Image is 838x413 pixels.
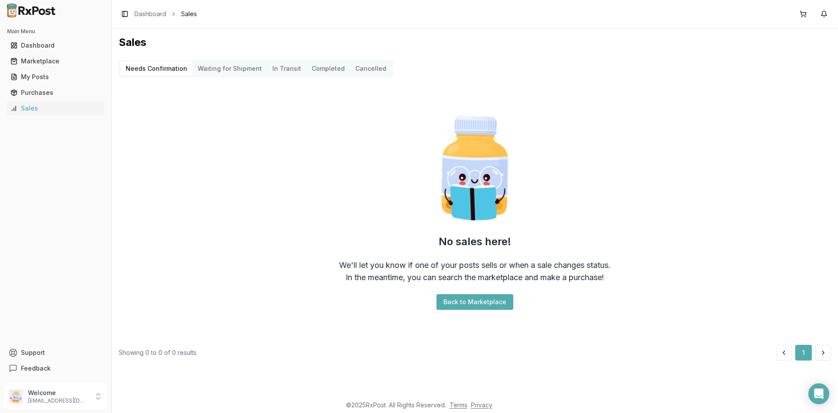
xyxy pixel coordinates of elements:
a: Marketplace [7,53,104,69]
div: In the meantime, you can search the marketplace and make a purchase! [346,271,604,284]
img: Smart Pill Bottle [419,112,531,224]
button: Purchases [3,86,108,100]
div: Marketplace [10,57,101,66]
button: Support [3,345,108,361]
button: 1 [795,345,812,361]
a: Dashboard [134,10,166,18]
p: [EMAIL_ADDRESS][DOMAIN_NAME] [28,397,89,404]
div: We'll let you know if one of your posts sells or when a sale changes status. [339,259,611,271]
button: Needs Confirmation [120,62,192,76]
span: Sales [181,10,197,18]
img: User avatar [9,389,23,403]
button: Feedback [3,361,108,376]
h1: Sales [119,35,831,49]
a: Purchases [7,85,104,101]
a: Terms [450,401,467,409]
a: Sales [7,101,104,116]
button: Back to Marketplace [436,294,513,310]
a: Dashboard [7,38,104,53]
button: Sales [3,101,108,115]
div: Open Intercom Messenger [808,383,829,404]
a: Privacy [471,401,492,409]
button: Marketplace [3,54,108,68]
div: Sales [10,104,101,113]
h2: No sales here! [439,235,511,249]
button: Completed [306,62,350,76]
div: My Posts [10,73,101,81]
div: Purchases [10,88,101,97]
button: Waiting for Shipment [192,62,267,76]
button: Dashboard [3,38,108,52]
span: Feedback [21,364,51,373]
img: RxPost Logo [3,3,59,17]
button: In Transit [267,62,306,76]
button: Cancelled [350,62,392,76]
div: Dashboard [10,41,101,50]
a: My Posts [7,69,104,85]
button: My Posts [3,70,108,84]
h2: Main Menu [7,28,104,35]
div: Showing 0 to 0 of 0 results [119,348,196,357]
nav: breadcrumb [134,10,197,18]
p: Welcome [28,389,89,397]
